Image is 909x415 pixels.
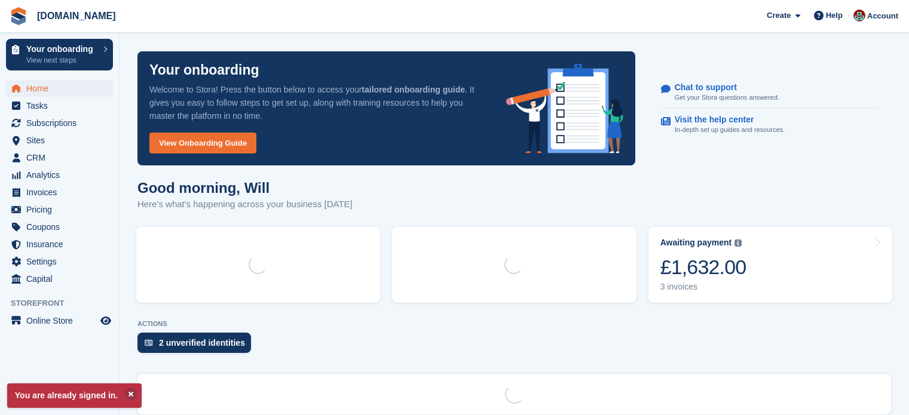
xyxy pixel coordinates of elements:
[26,270,98,287] span: Capital
[149,133,256,153] a: View Onboarding Guide
[675,115,776,125] p: Visit the help center
[867,10,898,22] span: Account
[26,201,98,218] span: Pricing
[26,312,98,329] span: Online Store
[6,201,113,218] a: menu
[10,7,27,25] img: stora-icon-8386f47178a22dfd0bd8f6a31ec36ba5ce8667c1dd55bd0f319d3a0aa187defe.svg
[506,64,623,153] img: onboarding-info-6c161a55d2c0e0a8cae90662b2fe09162a5109e8cc188191df67fb4f79e88e88.svg
[661,109,880,141] a: Visit the help center In-depth set up guides and resources.
[32,6,121,26] a: [DOMAIN_NAME]
[26,132,98,149] span: Sites
[26,167,98,183] span: Analytics
[362,85,465,94] strong: tailored onboarding guide
[661,76,880,109] a: Chat to support Get your Stora questions answered.
[734,239,742,247] img: icon-info-grey-7440780725fd019a000dd9b08b2336e03edf1995a4989e88bcd33f0948082b44.svg
[26,80,98,97] span: Home
[137,198,353,211] p: Here's what's happening across your business [DATE]
[826,10,843,21] span: Help
[26,115,98,131] span: Subscriptions
[137,320,891,328] p: ACTIONS
[6,184,113,201] a: menu
[26,219,98,235] span: Coupons
[26,236,98,253] span: Insurance
[99,313,113,328] a: Preview store
[675,93,779,103] p: Get your Stora questions answered.
[26,55,97,66] p: View next steps
[6,80,113,97] a: menu
[6,97,113,114] a: menu
[26,97,98,114] span: Tasks
[648,227,892,303] a: Awaiting payment £1,632.00 3 invoices
[26,184,98,201] span: Invoices
[149,83,487,122] p: Welcome to Stora! Press the button below to access your . It gives you easy to follow steps to ge...
[11,297,119,309] span: Storefront
[26,253,98,270] span: Settings
[145,339,153,346] img: verify_identity-adf6edd0f0f0b5bbfe63781bf79b02c33cf7c696d77639b501bdc392416b5a36.svg
[137,333,257,359] a: 2 unverified identities
[149,63,259,77] p: Your onboarding
[6,236,113,253] a: menu
[6,39,113,70] a: Your onboarding View next steps
[767,10,791,21] span: Create
[675,82,770,93] p: Chat to support
[26,149,98,166] span: CRM
[6,253,113,270] a: menu
[675,125,785,135] p: In-depth set up guides and resources.
[7,383,142,408] p: You are already signed in.
[660,238,732,248] div: Awaiting payment
[853,10,865,21] img: Will Dougan
[6,219,113,235] a: menu
[660,255,746,279] div: £1,632.00
[6,149,113,166] a: menu
[137,180,353,196] h1: Good morning, Will
[6,132,113,149] a: menu
[6,115,113,131] a: menu
[6,167,113,183] a: menu
[26,45,97,53] p: Your onboarding
[6,312,113,329] a: menu
[660,282,746,292] div: 3 invoices
[6,270,113,287] a: menu
[159,338,245,348] div: 2 unverified identities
